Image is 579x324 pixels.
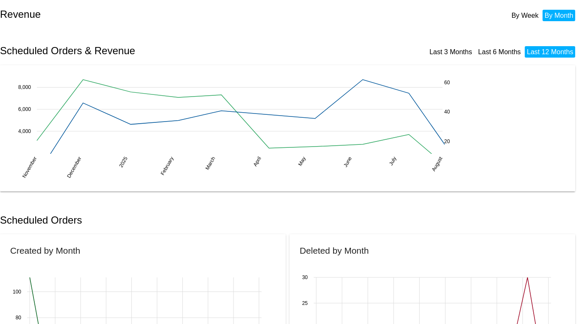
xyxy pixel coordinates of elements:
text: 30 [302,274,308,280]
text: 4,000 [18,128,31,134]
text: 2025 [118,155,129,168]
text: 6,000 [18,106,31,112]
a: Last 6 Months [478,48,521,55]
a: Last 3 Months [429,48,472,55]
text: 8,000 [18,84,31,90]
li: By Week [509,10,541,21]
text: 100 [13,289,21,295]
text: 80 [16,315,22,321]
text: 25 [302,300,308,306]
text: 60 [444,79,450,85]
text: 40 [444,109,450,115]
text: November [21,155,38,179]
text: July [388,155,398,166]
text: 20 [444,138,450,144]
text: April [252,155,262,167]
h2: Created by Month [10,246,80,255]
text: June [342,155,353,168]
text: May [297,155,307,167]
text: February [159,155,175,176]
li: By Month [543,10,576,21]
a: Last 12 Months [527,48,573,55]
text: December [66,155,83,179]
text: March [204,155,217,171]
h2: Deleted by Month [300,246,369,255]
text: August [431,155,444,172]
